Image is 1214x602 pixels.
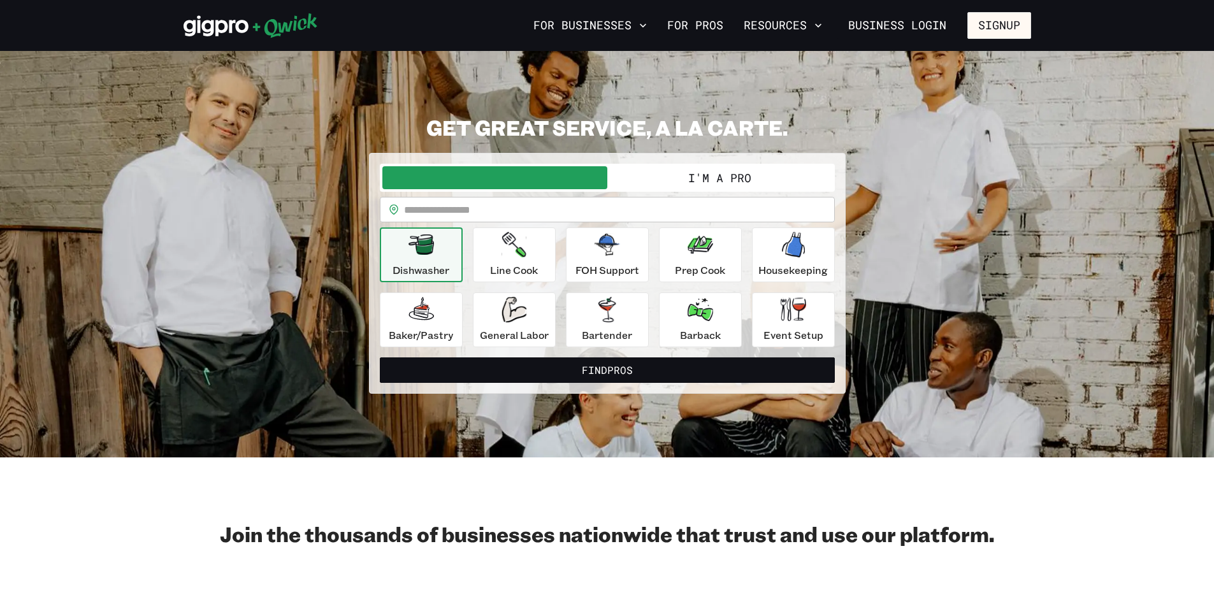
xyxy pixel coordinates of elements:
[739,15,827,36] button: Resources
[480,327,549,343] p: General Labor
[763,327,823,343] p: Event Setup
[369,115,846,140] h2: GET GREAT SERVICE, A LA CARTE.
[675,262,725,278] p: Prep Cook
[967,12,1031,39] button: Signup
[393,262,449,278] p: Dishwasher
[380,227,463,282] button: Dishwasher
[566,292,649,347] button: Bartender
[473,292,556,347] button: General Labor
[758,262,828,278] p: Housekeeping
[473,227,556,282] button: Line Cook
[382,166,607,189] button: I'm a Business
[659,227,742,282] button: Prep Cook
[752,227,835,282] button: Housekeeping
[662,15,728,36] a: For Pros
[389,327,453,343] p: Baker/Pastry
[380,292,463,347] button: Baker/Pastry
[680,327,721,343] p: Barback
[607,166,832,189] button: I'm a Pro
[582,327,632,343] p: Bartender
[837,12,957,39] a: Business Login
[575,262,639,278] p: FOH Support
[490,262,538,278] p: Line Cook
[566,227,649,282] button: FOH Support
[528,15,652,36] button: For Businesses
[184,521,1031,547] h2: Join the thousands of businesses nationwide that trust and use our platform.
[752,292,835,347] button: Event Setup
[659,292,742,347] button: Barback
[380,357,835,383] button: FindPros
